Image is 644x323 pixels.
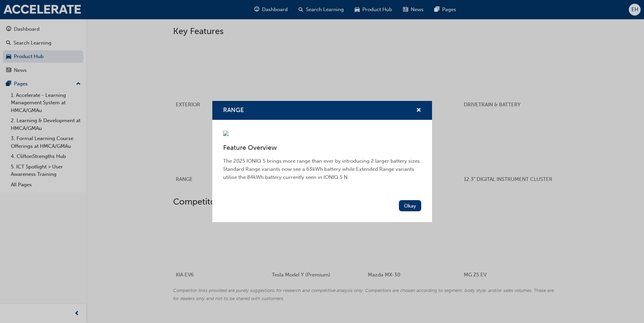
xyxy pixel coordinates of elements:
img: e0dfcef2-e626-4b0d-bca8-10dee4e1ea7a.jpg [223,131,229,136]
div: RANGE [212,101,432,222]
span: The 2025 IONIQ 5 brings more range than ever by introducing 2 larger battery sizes. Standard Rang... [223,158,423,180]
button: Okay [399,200,421,211]
button: cross-icon [416,106,421,115]
span: RANGE [223,106,244,114]
h3: Feature Overview [223,144,421,152]
span: cross-icon [416,108,421,114]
